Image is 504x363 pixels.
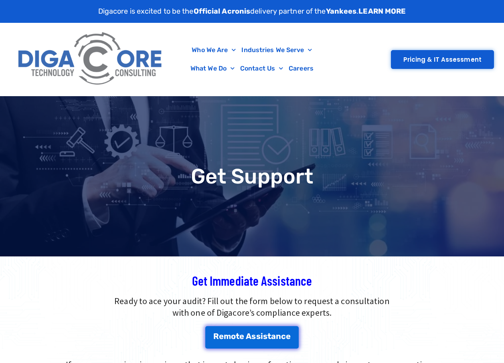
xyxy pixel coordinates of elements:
[171,41,332,78] nav: Menu
[192,273,312,288] span: Get Immediate Assistance
[403,56,482,63] span: Pricing & IT Assessment
[224,332,231,340] span: m
[276,332,281,340] span: n
[358,7,406,16] a: LEARN MORE
[194,7,251,16] strong: Official Acronis
[251,332,256,340] span: s
[271,332,276,340] span: a
[188,59,237,78] a: What We Do
[98,6,406,17] p: Digacore is excited to be the delivery partner of the .
[286,332,291,340] span: e
[4,295,500,319] p: Ready to ace your audit? Fill out the form below to request a consultation with one of Digacore’s...
[189,41,239,59] a: Who We Are
[256,332,261,340] span: s
[237,59,286,78] a: Contact Us
[281,332,286,340] span: c
[326,7,357,16] strong: Yankees
[261,332,263,340] span: i
[239,41,315,59] a: Industries We Serve
[236,332,239,340] span: t
[205,326,299,349] a: Remote Assistance
[246,332,251,340] span: A
[231,332,236,340] span: o
[267,332,271,340] span: t
[219,332,224,340] span: e
[4,166,500,187] h1: Get Support
[286,59,316,78] a: Careers
[14,27,167,92] img: Digacore Logo
[239,332,244,340] span: e
[263,332,267,340] span: s
[391,50,494,69] a: Pricing & IT Assessment
[213,332,219,340] span: R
